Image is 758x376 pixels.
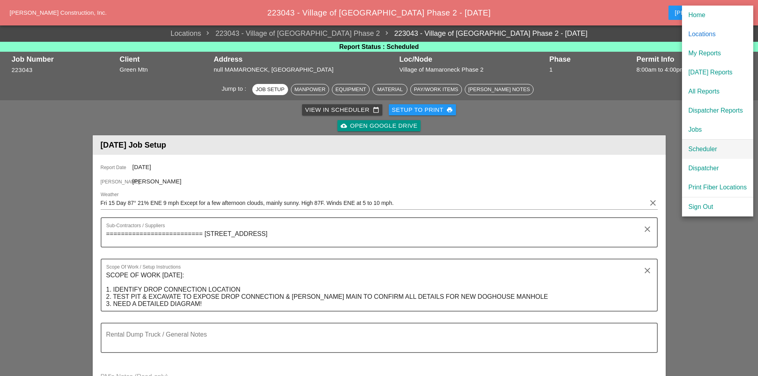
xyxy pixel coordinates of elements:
span: [PERSON_NAME] [133,178,181,185]
i: clear [648,198,658,208]
div: Jobs [688,125,747,134]
div: Village of Mamaroneck Phase 2 [399,65,546,74]
div: Dispatcher Reports [688,106,747,115]
i: calendar_today [373,107,379,113]
i: cloud_upload [341,123,347,129]
a: Locations [170,28,201,39]
textarea: Sub-Contractors / Suppliers [106,228,646,247]
span: 223043 - Village of [GEOGRAPHIC_DATA] Phase 2 - [DATE] [267,8,491,17]
i: clear [643,224,652,234]
button: Material [372,84,407,95]
button: Equipment [332,84,370,95]
button: [PERSON_NAME] Notes [465,84,534,95]
div: All Reports [688,87,747,96]
a: Locations [682,25,753,44]
div: Locations [688,29,747,39]
a: All Reports [682,82,753,101]
span: 223043 - Village of [GEOGRAPHIC_DATA] Phase 2 [201,28,380,39]
a: Dispatcher Reports [682,101,753,120]
div: Open Google Drive [341,121,417,131]
div: [PERSON_NAME] Notes [468,86,530,94]
i: print [446,107,453,113]
a: My Reports [682,44,753,63]
textarea: Rental Dump Truck / General Notes [106,333,646,352]
div: Pay/Work Items [414,86,458,94]
button: Manpower [291,84,329,95]
span: [DATE] [133,164,151,170]
a: Dispatcher [682,159,753,178]
a: [DATE] Reports [682,63,753,82]
div: Scheduler [688,144,747,154]
span: [PERSON_NAME] [101,178,133,185]
button: Pay/Work Items [410,84,462,95]
div: Material [376,86,404,94]
div: Phase [550,55,633,63]
div: Address [214,55,396,63]
div: My Reports [688,49,747,58]
a: Scheduler [682,140,753,159]
div: Home [688,10,747,20]
div: Job Setup [256,86,284,94]
div: Equipment [335,86,366,94]
div: [PERSON_NAME] [675,8,739,18]
a: Print Fiber Locations [682,178,753,197]
div: Dispatcher [688,164,747,173]
textarea: Scope Of Work / Setup Instructions [106,269,646,311]
div: Loc/Node [399,55,546,63]
input: Weather [101,197,647,209]
span: Jump to : [222,85,249,92]
div: 1 [550,65,633,74]
a: Open Google Drive [337,120,421,131]
div: View in Scheduler [305,105,379,115]
header: [DATE] Job Setup [93,135,666,155]
div: Manpower [294,86,325,94]
div: 8:00am to 4:00pm [637,65,746,74]
div: Client [120,55,210,63]
a: View in Scheduler [302,104,382,115]
div: Job Number [12,55,116,63]
div: Sign Out [688,202,747,212]
button: [PERSON_NAME] [668,6,745,20]
div: Setup to Print [392,105,453,115]
div: Permit Info [637,55,746,63]
div: Green Mtn [120,65,210,74]
button: Job Setup [252,84,288,95]
div: [DATE] Reports [688,68,747,77]
button: Setup to Print [389,104,456,115]
div: null MAMARONECK, [GEOGRAPHIC_DATA] [214,65,396,74]
a: [PERSON_NAME] Construction, Inc. [10,9,107,16]
a: Home [682,6,753,25]
a: 223043 - Village of [GEOGRAPHIC_DATA] Phase 2 - [DATE] [380,28,588,39]
i: clear [643,266,652,275]
div: Print Fiber Locations [688,183,747,192]
span: Report Date [101,164,133,171]
a: Jobs [682,120,753,139]
button: 223043 [12,66,33,75]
